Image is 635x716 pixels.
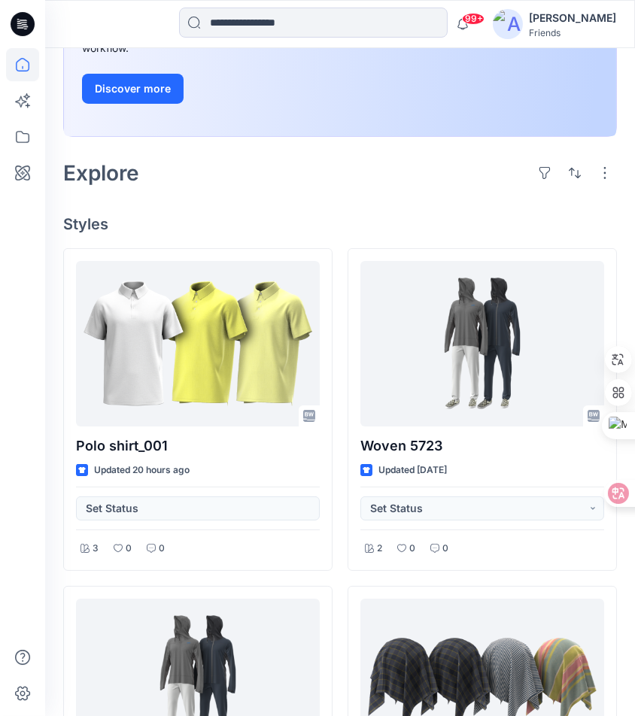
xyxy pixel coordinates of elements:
p: 0 [409,541,415,557]
p: 0 [126,541,132,557]
p: Updated [DATE] [378,463,447,478]
button: Discover more [82,74,184,104]
p: 3 [93,541,99,557]
h4: Styles [63,215,617,233]
div: [PERSON_NAME] [529,9,616,27]
a: Discover more [82,74,421,104]
h2: Explore [63,161,139,185]
p: 0 [159,541,165,557]
p: Polo shirt_001 [76,435,320,457]
span: 99+ [462,13,485,25]
p: Updated 20 hours ago [94,463,190,478]
p: 2 [377,541,382,557]
a: Woven 5723 [360,261,604,426]
p: Woven 5723 [360,435,604,457]
a: Polo shirt_001 [76,261,320,426]
div: Friends [529,27,616,38]
img: avatar [493,9,523,39]
p: 0 [442,541,448,557]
